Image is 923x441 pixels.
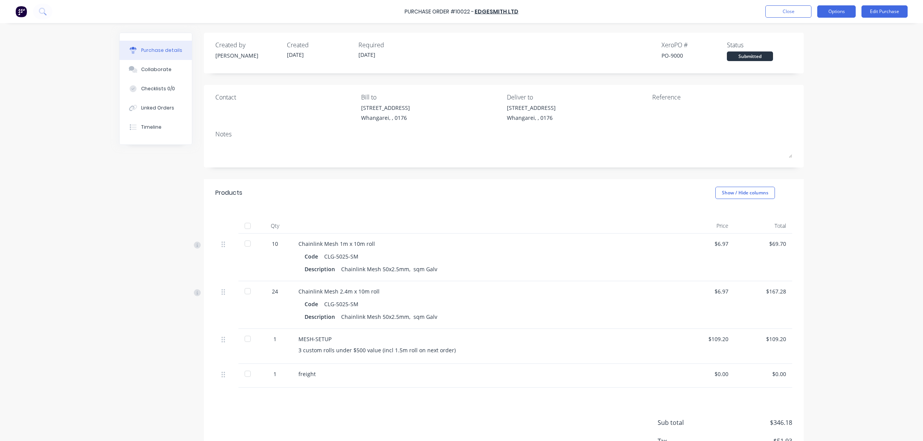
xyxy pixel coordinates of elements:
div: Created [287,40,352,50]
div: CLG-5025-SM [324,298,358,310]
div: Whangarei, , 0176 [507,114,556,122]
div: [STREET_ADDRESS] [361,104,410,112]
div: Description [305,264,341,275]
div: Code [305,298,324,310]
div: Description [305,311,341,322]
div: MESH-SETUP [298,335,671,343]
div: Checklists 0/0 [141,85,175,92]
div: Total [735,218,792,234]
button: Show / Hide columns [715,187,775,199]
div: CLG-5025-SM [324,251,358,262]
div: $6.97 [683,240,728,248]
span: $346.18 [715,418,792,427]
div: Whangarei, , 0176 [361,114,410,122]
div: Bill to [361,93,501,102]
div: $109.20 [741,335,786,343]
span: Sub total [658,418,715,427]
div: 24 [264,287,286,295]
div: Timeline [141,124,162,131]
div: 10 [264,240,286,248]
img: Factory [15,6,27,17]
div: Required [358,40,424,50]
button: Purchase details [120,41,192,60]
button: Edit Purchase [861,5,908,18]
div: Collaborate [141,66,172,73]
div: Chainlink Mesh 50x2.5mm, sqm Galv [341,264,437,275]
div: $0.00 [683,370,728,378]
div: freight [298,370,671,378]
div: Notes [215,129,792,139]
div: Submitted [727,51,773,61]
div: Contact [215,93,355,102]
div: Qty [258,218,292,234]
div: [STREET_ADDRESS] [507,104,556,112]
div: 1 [264,370,286,378]
div: Chainlink Mesh 2.4m x 10m roll [298,287,671,295]
button: Close [765,5,811,18]
div: $0.00 [741,370,786,378]
a: Edgesmith Ltd [475,8,518,15]
button: Linked Orders [120,98,192,118]
div: Products [215,188,242,197]
div: 1 [264,335,286,343]
div: Purchase Order #10022 - [405,8,474,16]
div: $109.20 [683,335,728,343]
div: 3 custom rolls under $500 value (incl 1.5m roll on next order) [298,346,671,354]
button: Collaborate [120,60,192,79]
div: Price [677,218,735,234]
div: Code [305,251,324,262]
div: PO-9000 [661,51,727,60]
div: Created by [215,40,281,50]
div: Chainlink Mesh 50x2.5mm, sqm Galv [341,311,437,322]
div: Purchase details [141,47,182,54]
div: $6.97 [683,287,728,295]
div: Linked Orders [141,104,174,111]
div: Deliver to [507,93,647,102]
div: Reference [652,93,792,102]
button: Timeline [120,118,192,137]
div: $69.70 [741,240,786,248]
button: Checklists 0/0 [120,79,192,98]
div: Xero PO # [661,40,727,50]
div: [PERSON_NAME] [215,51,281,60]
button: Options [817,5,856,18]
div: $167.28 [741,287,786,295]
div: Chainlink Mesh 1m x 10m roll [298,240,671,248]
div: Status [727,40,792,50]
